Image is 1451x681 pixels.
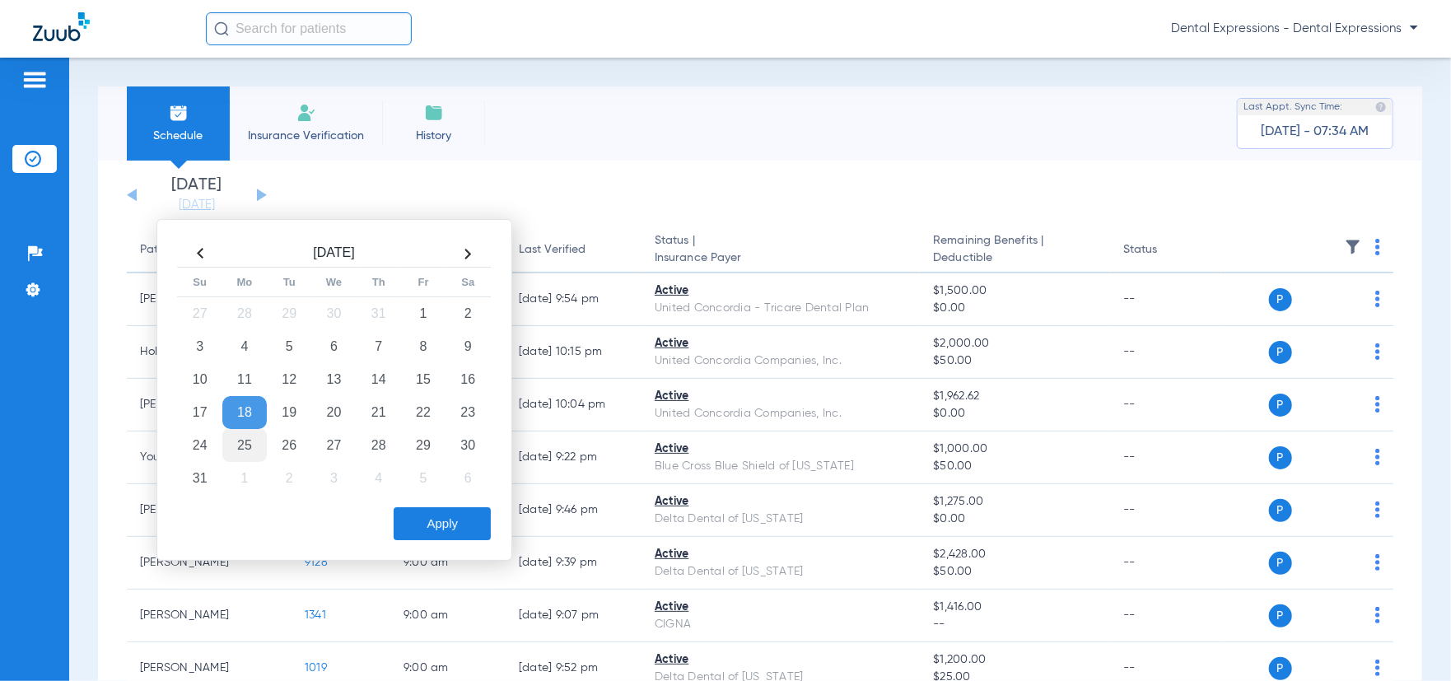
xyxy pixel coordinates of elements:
[933,352,1097,370] span: $50.00
[305,557,328,568] span: 9128
[242,128,370,144] span: Insurance Verification
[655,441,907,458] div: Active
[655,250,907,267] span: Insurance Payer
[519,241,586,259] div: Last Verified
[390,590,506,642] td: 9:00 AM
[1269,341,1292,364] span: P
[390,537,506,590] td: 9:00 AM
[519,241,628,259] div: Last Verified
[1375,343,1380,360] img: group-dot-blue.svg
[655,388,907,405] div: Active
[1269,394,1292,417] span: P
[296,103,316,123] img: Manual Insurance Verification
[506,590,642,642] td: [DATE] 9:07 PM
[655,563,907,581] div: Delta Dental of [US_STATE]
[214,21,229,36] img: Search Icon
[655,546,907,563] div: Active
[1269,552,1292,575] span: P
[21,70,48,90] img: hamburger-icon
[506,273,642,326] td: [DATE] 9:54 PM
[933,300,1097,317] span: $0.00
[1375,291,1380,307] img: group-dot-blue.svg
[933,546,1097,563] span: $2,428.00
[1375,101,1387,113] img: last sync help info
[933,335,1097,352] span: $2,000.00
[506,379,642,431] td: [DATE] 10:04 PM
[933,282,1097,300] span: $1,500.00
[933,563,1097,581] span: $50.00
[1269,604,1292,627] span: P
[506,326,642,379] td: [DATE] 10:15 PM
[206,12,412,45] input: Search for patients
[933,616,1097,633] span: --
[169,103,189,123] img: Schedule
[139,128,217,144] span: Schedule
[933,458,1097,475] span: $50.00
[1369,602,1451,681] iframe: Chat Widget
[394,507,491,540] button: Apply
[1375,396,1380,413] img: group-dot-blue.svg
[424,103,444,123] img: History
[642,227,920,273] th: Status |
[1110,227,1221,273] th: Status
[655,405,907,422] div: United Concordia Companies, Inc.
[127,590,292,642] td: [PERSON_NAME]
[147,177,246,213] li: [DATE]
[1110,537,1221,590] td: --
[1262,124,1369,140] span: [DATE] - 07:34 AM
[920,227,1110,273] th: Remaining Benefits |
[655,616,907,633] div: CIGNA
[655,511,907,528] div: Delta Dental of [US_STATE]
[655,352,907,370] div: United Concordia Companies, Inc.
[1171,21,1418,37] span: Dental Expressions - Dental Expressions
[933,511,1097,528] span: $0.00
[506,537,642,590] td: [DATE] 9:39 PM
[147,197,246,213] a: [DATE]
[1110,431,1221,484] td: --
[1269,499,1292,522] span: P
[1345,239,1361,255] img: filter.svg
[933,441,1097,458] span: $1,000.00
[127,537,292,590] td: [PERSON_NAME]
[933,651,1097,669] span: $1,200.00
[140,241,278,259] div: Patient Name
[655,335,907,352] div: Active
[1110,273,1221,326] td: --
[1375,449,1380,465] img: group-dot-blue.svg
[506,431,642,484] td: [DATE] 9:22 PM
[33,12,90,41] img: Zuub Logo
[1375,239,1380,255] img: group-dot-blue.svg
[933,388,1097,405] span: $1,962.62
[933,405,1097,422] span: $0.00
[1269,657,1292,680] span: P
[222,240,446,268] th: [DATE]
[655,493,907,511] div: Active
[1110,326,1221,379] td: --
[933,250,1097,267] span: Deductible
[140,241,212,259] div: Patient Name
[1110,379,1221,431] td: --
[655,458,907,475] div: Blue Cross Blue Shield of [US_STATE]
[506,484,642,537] td: [DATE] 9:46 PM
[1243,99,1342,115] span: Last Appt. Sync Time:
[1375,554,1380,571] img: group-dot-blue.svg
[655,300,907,317] div: United Concordia - Tricare Dental Plan
[1375,501,1380,518] img: group-dot-blue.svg
[1269,288,1292,311] span: P
[655,651,907,669] div: Active
[305,662,327,674] span: 1019
[933,599,1097,616] span: $1,416.00
[933,493,1097,511] span: $1,275.00
[1110,590,1221,642] td: --
[394,128,473,144] span: History
[1110,484,1221,537] td: --
[305,609,326,621] span: 1341
[1269,446,1292,469] span: P
[655,282,907,300] div: Active
[655,599,907,616] div: Active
